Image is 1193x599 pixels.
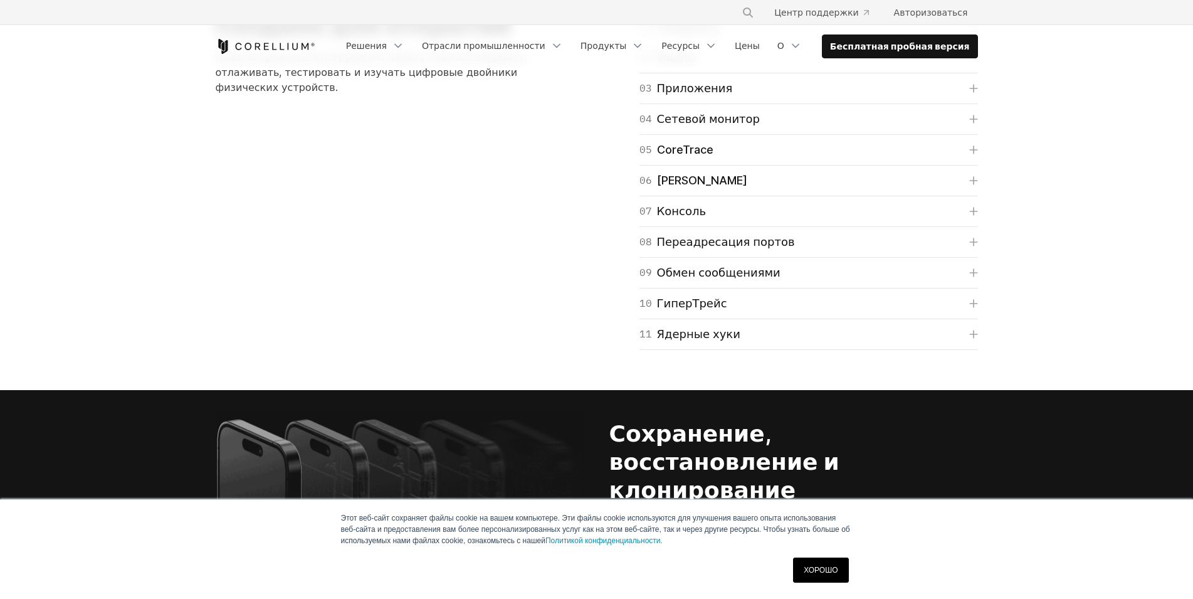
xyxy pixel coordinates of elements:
[639,112,652,125] font: 04
[657,297,727,310] font: ГиперТрейс
[216,51,527,93] font: Наши встроенные инструменты помогут вам исследовать, отлаживать, тестировать и изучать цифровые д...
[341,514,850,545] font: Этот веб-сайт сохраняет файлы cookie на вашем компьютере. Эти файлы cookie используются для улучш...
[657,112,760,125] font: Сетевой монитор
[639,233,978,251] a: 08Переадресация портов
[639,235,652,248] font: 08
[639,172,978,189] a: 06[PERSON_NAME]
[639,295,978,312] a: 10ГиперТрейс
[661,40,700,51] font: Ресурсы
[657,82,733,95] font: Приложения
[639,266,652,278] font: 09
[737,1,759,24] button: Поиск
[639,174,652,186] font: 06
[894,7,968,18] font: Авторизоваться
[657,327,740,341] font: Ядерные хуки
[639,82,652,94] font: 03
[830,41,970,51] font: Бесплатная пробная версия
[793,558,848,583] a: ХОРОШО
[639,110,978,128] a: 04Сетевой монитор
[639,203,978,220] a: 07Консоль
[639,143,652,156] font: 05
[639,297,652,309] font: 10
[216,39,315,54] a: Кореллиум Дом
[639,264,978,282] a: 09Обмен сообщениями
[727,1,977,24] div: Меню навигации
[346,40,387,51] font: Решения
[639,327,652,340] font: 11
[339,34,978,58] div: Меню навигации
[735,40,760,51] font: Цены
[657,204,707,218] font: Консоль
[657,174,747,187] font: [PERSON_NAME]
[545,536,663,545] a: Политикой конфиденциальности.
[774,7,858,18] font: Центр поддержки
[657,143,713,156] font: CoreTrace
[657,235,795,248] font: Переадресация портов
[639,80,978,97] a: 03Приложения
[639,204,652,217] font: 07
[581,40,627,51] font: Продукты
[777,40,784,51] font: О
[639,141,978,159] a: 05CoreTrace
[657,266,780,279] font: Обмен сообщениями
[639,326,978,343] a: 11Ядерные хуки
[804,566,838,575] font: ХОРОШО
[422,40,545,51] font: Отрасли промышленности
[609,420,892,532] font: Сохранение, восстановление и клонирование состояний устройства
